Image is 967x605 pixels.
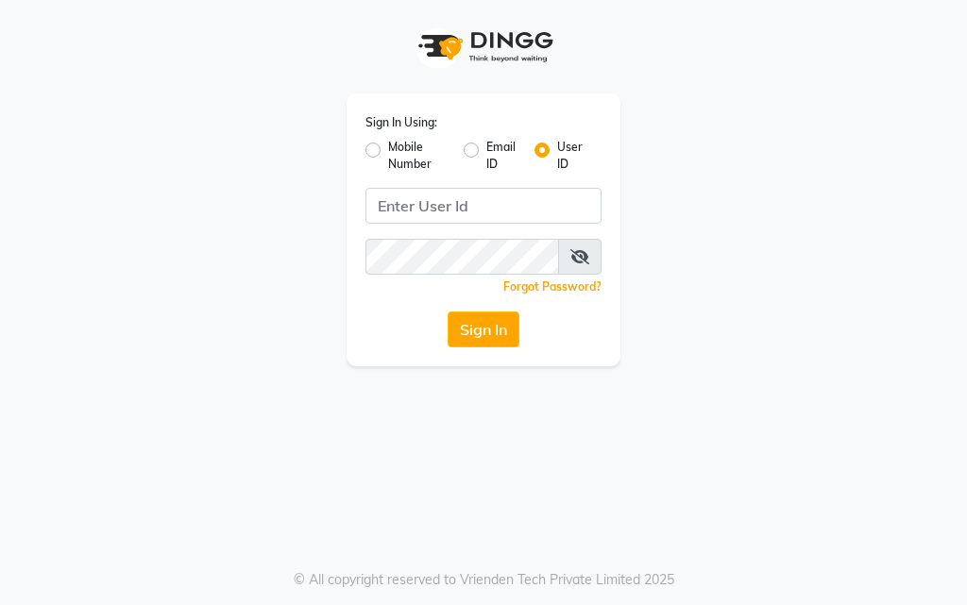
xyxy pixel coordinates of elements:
[503,279,602,294] a: Forgot Password?
[557,139,586,173] label: User ID
[388,139,449,173] label: Mobile Number
[365,239,559,275] input: Username
[365,114,437,131] label: Sign In Using:
[365,188,602,224] input: Username
[408,19,559,75] img: logo1.svg
[486,139,518,173] label: Email ID
[448,311,519,347] button: Sign In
